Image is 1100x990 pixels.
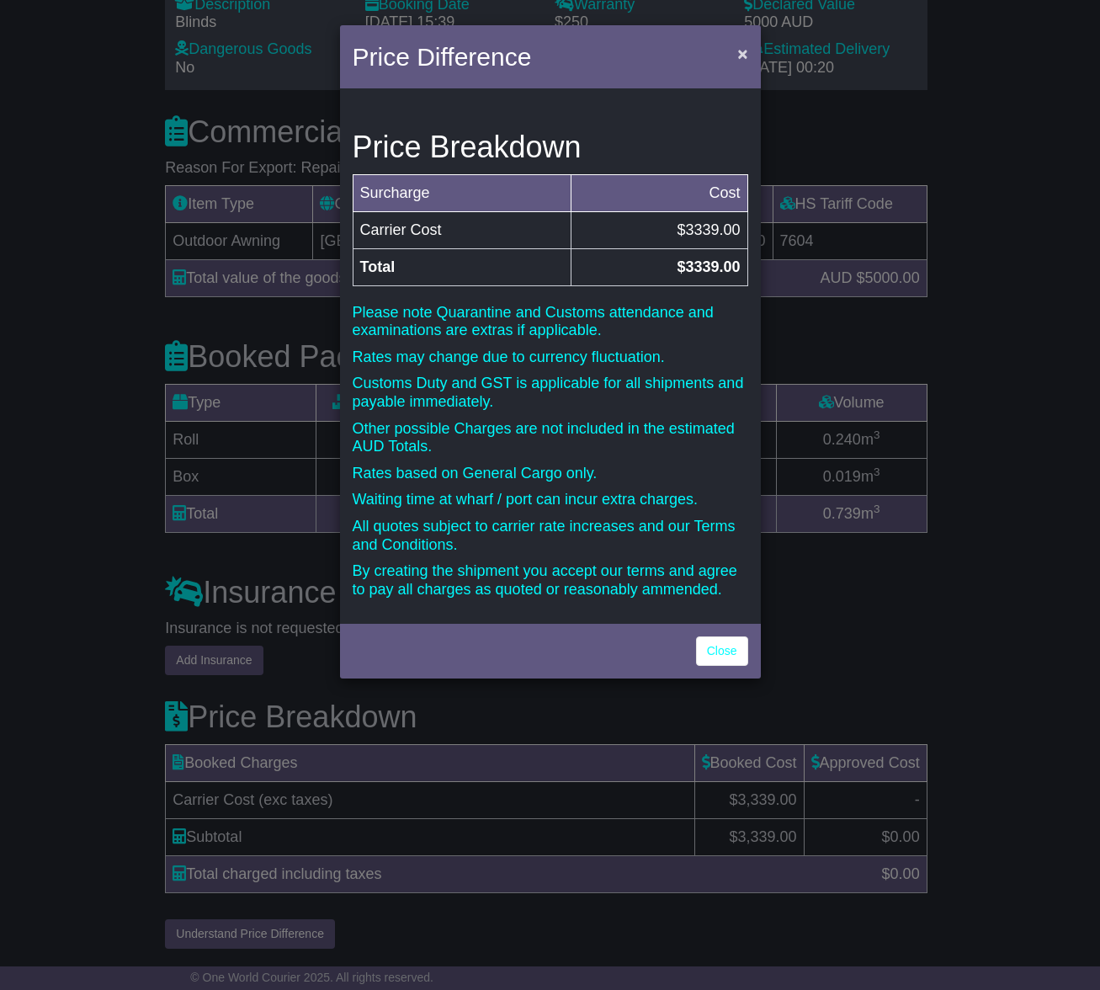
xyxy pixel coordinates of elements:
p: Other possible Charges are not included in the estimated AUD Totals. [353,420,748,456]
td: Cost [571,174,747,211]
td: Surcharge [353,174,571,211]
span: × [737,44,747,63]
p: By creating the shipment you accept our terms and agree to pay all charges as quoted or reasonabl... [353,562,748,599]
p: All quotes subject to carrier rate increases and our Terms and Conditions. [353,518,748,554]
p: Rates based on General Cargo only. [353,465,748,483]
td: Carrier Cost [353,211,571,248]
td: $3339.00 [571,248,747,285]
td: Total [353,248,571,285]
a: Close [696,636,748,666]
h4: Price Difference [353,38,532,76]
p: Customs Duty and GST is applicable for all shipments and payable immediately. [353,375,748,411]
td: $3339.00 [571,211,747,248]
p: Please note Quarantine and Customs attendance and examinations are extras if applicable. [353,304,748,340]
p: Waiting time at wharf / port can incur extra charges. [353,491,748,509]
p: Rates may change due to currency fluctuation. [353,349,748,367]
h3: Price Breakdown [353,130,748,164]
button: Close [729,36,756,71]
